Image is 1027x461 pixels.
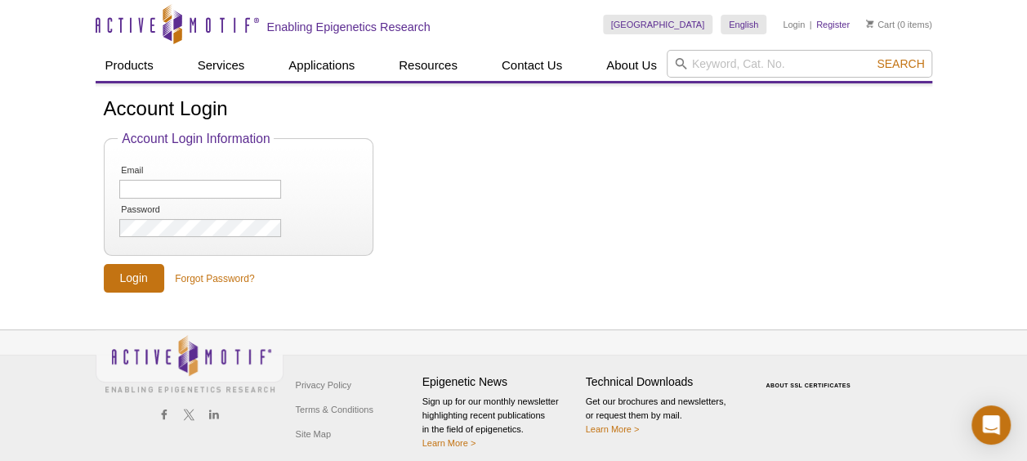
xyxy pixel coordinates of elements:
[586,424,640,434] a: Learn More >
[267,20,431,34] h2: Enabling Epigenetics Research
[596,50,667,81] a: About Us
[872,56,929,71] button: Search
[292,422,335,446] a: Site Map
[783,19,805,30] a: Login
[96,50,163,81] a: Products
[810,15,812,34] li: |
[188,50,255,81] a: Services
[96,330,284,396] img: Active Motif,
[586,375,741,389] h4: Technical Downloads
[816,19,850,30] a: Register
[389,50,467,81] a: Resources
[104,98,924,122] h1: Account Login
[721,15,766,34] a: English
[279,50,364,81] a: Applications
[422,438,476,448] a: Learn More >
[292,373,355,397] a: Privacy Policy
[877,57,924,70] span: Search
[866,15,932,34] li: (0 items)
[492,50,572,81] a: Contact Us
[292,397,377,422] a: Terms & Conditions
[422,375,578,389] h4: Epigenetic News
[971,405,1011,445] div: Open Intercom Messenger
[119,204,203,215] label: Password
[749,359,872,395] table: Click to Verify - This site chose Symantec SSL for secure e-commerce and confidential communicati...
[586,395,741,436] p: Get our brochures and newsletters, or request them by mail.
[119,165,203,176] label: Email
[104,264,164,293] input: Login
[766,383,851,388] a: ABOUT SSL CERTIFICATES
[422,395,578,450] p: Sign up for our monthly newsletter highlighting recent publications in the field of epigenetics.
[866,19,895,30] a: Cart
[603,15,713,34] a: [GEOGRAPHIC_DATA]
[866,20,873,28] img: Your Cart
[667,50,932,78] input: Keyword, Cat. No.
[175,271,254,286] a: Forgot Password?
[118,132,274,146] legend: Account Login Information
